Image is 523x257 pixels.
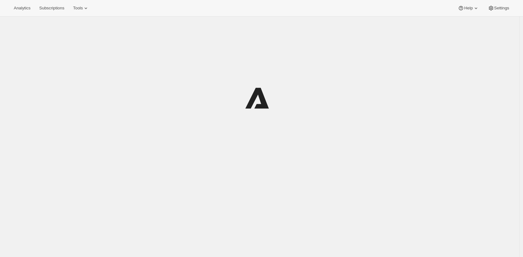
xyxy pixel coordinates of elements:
button: Settings [484,4,513,13]
span: Analytics [14,6,30,11]
button: Subscriptions [35,4,68,13]
button: Help [454,4,483,13]
span: Help [464,6,473,11]
span: Tools [73,6,83,11]
span: Settings [494,6,509,11]
span: Subscriptions [39,6,64,11]
button: Analytics [10,4,34,13]
button: Tools [69,4,93,13]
